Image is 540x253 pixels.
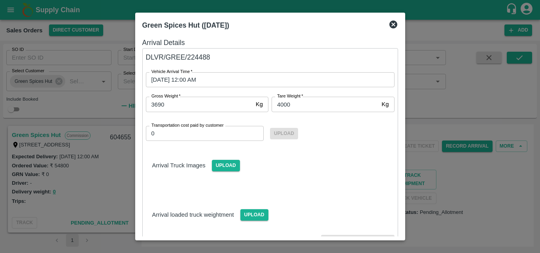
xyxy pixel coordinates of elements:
[272,97,378,112] input: Tare Weight
[146,97,253,112] input: Gross Weight
[256,100,263,109] p: Kg
[212,160,240,171] span: Upload
[381,100,389,109] p: Kg
[151,69,193,75] label: Vehicle Arrival Time
[146,72,389,87] input: Choose date, selected date is Sep 12, 2025
[240,209,268,221] span: Upload
[142,37,398,48] h6: Arrival Details
[277,93,303,99] label: Tare Weight
[142,21,229,29] b: Green Spices Hut ([DATE])
[146,126,264,141] input: Transportation cost paid by customer
[152,161,206,170] p: Arrival Truck Images
[146,52,395,63] h6: DLVR/GREE/224488
[151,122,224,129] label: Transportation cost paid by customer
[152,210,234,219] p: Arrival loaded truck weightment
[151,93,181,99] label: Gross Weight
